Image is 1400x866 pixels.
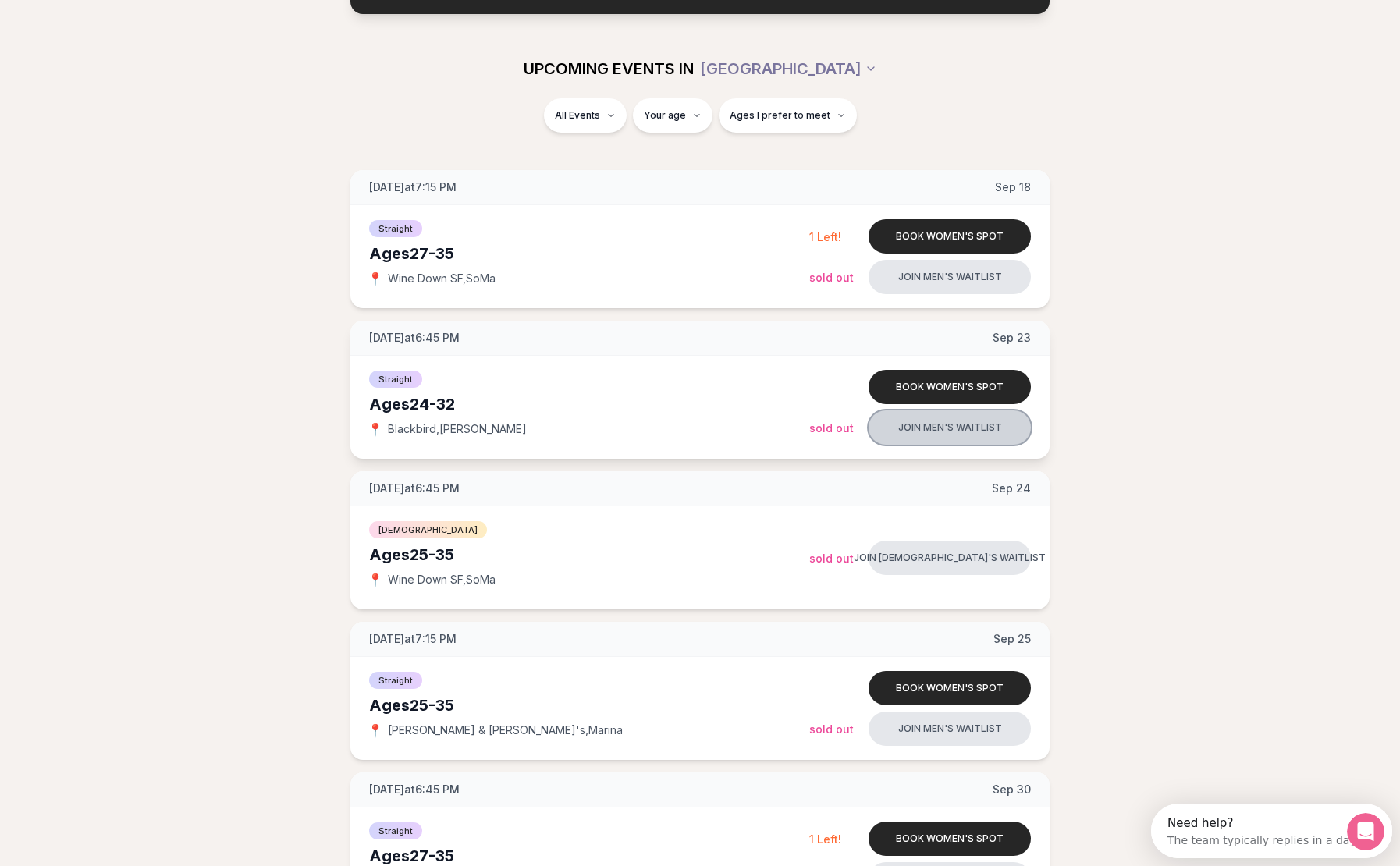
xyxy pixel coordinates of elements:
[869,410,1031,445] button: Join men's waitlist
[369,393,809,415] div: Ages 24-32
[809,421,854,435] span: Sold Out
[809,230,841,243] span: 1 Left!
[369,243,809,264] div: Ages 27-35
[1151,804,1392,858] iframe: Intercom live chat discovery launcher
[369,822,422,839] span: Straight
[992,481,1031,496] span: Sep 24
[6,6,253,49] div: Open Intercom Messenger
[809,552,854,565] span: Sold Out
[993,631,1031,647] span: Sep 25
[369,631,457,647] span: [DATE] at 7:15 PM
[369,220,422,237] span: Straight
[730,109,830,122] span: Ages I prefer to meet
[544,98,627,133] button: All Events
[869,219,1031,254] button: Book women's spot
[369,672,422,689] span: Straight
[388,271,496,286] span: Wine Down SF , SoMa
[993,782,1031,797] span: Sep 30
[869,712,1031,746] button: Join men's waitlist
[369,573,382,586] span: 📍
[869,822,1031,856] button: Book women's spot
[644,109,686,122] span: Your age
[809,271,854,284] span: Sold Out
[524,58,694,80] span: UPCOMING EVENTS IN
[16,26,207,42] div: The team typically replies in a day.
[369,423,382,435] span: 📍
[1347,813,1384,850] iframe: Intercom live chat
[719,98,857,133] button: Ages I prefer to meet
[369,481,460,496] span: [DATE] at 6:45 PM
[869,671,1031,705] button: Book women's spot
[700,51,877,86] button: [GEOGRAPHIC_DATA]
[369,724,382,736] span: 📍
[388,421,527,437] span: Blackbird , [PERSON_NAME]
[869,260,1031,294] button: Join men's waitlist
[388,572,496,587] span: Wine Down SF , SoMa
[369,782,460,797] span: [DATE] at 6:45 PM
[993,330,1031,346] span: Sep 23
[369,179,457,195] span: [DATE] at 7:15 PM
[633,98,712,133] button: Your age
[16,13,207,26] div: Need help?
[869,370,1031,404] button: Book women's spot
[809,832,841,846] span: 1 Left!
[369,330,460,346] span: [DATE] at 6:45 PM
[369,544,809,566] div: Ages 25-35
[369,521,487,538] span: [DEMOGRAPHIC_DATA]
[369,694,809,716] div: Ages 25-35
[869,541,1031,575] button: Join [DEMOGRAPHIC_DATA]'s waitlist
[369,371,422,388] span: Straight
[388,722,623,738] span: [PERSON_NAME] & [PERSON_NAME]'s , Marina
[809,722,854,736] span: Sold Out
[995,179,1031,195] span: Sep 18
[369,272,382,285] span: 📍
[555,109,600,122] span: All Events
